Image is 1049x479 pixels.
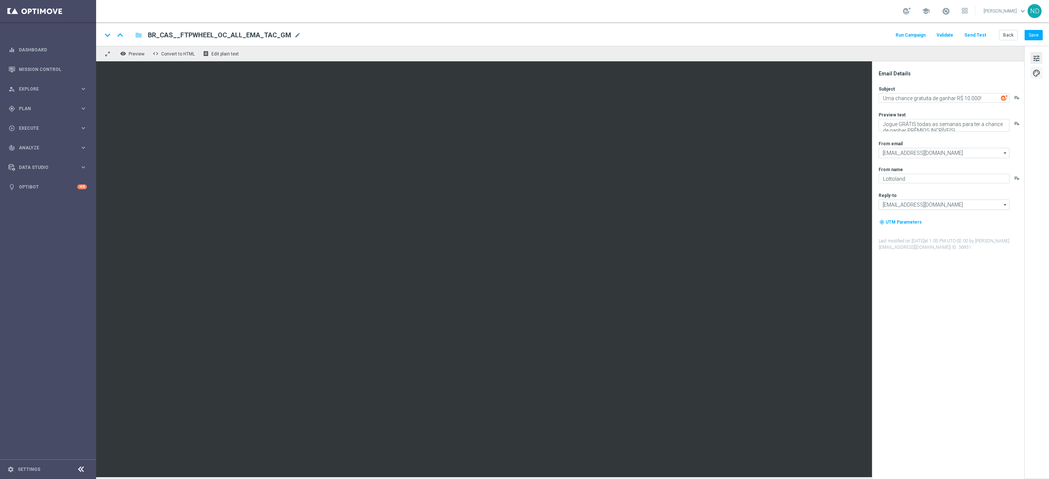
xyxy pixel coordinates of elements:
span: | ID: 36951 [950,245,971,250]
i: arrow_drop_down [1002,148,1009,158]
button: receipt Edit plain text [201,49,242,58]
div: Dashboard [9,40,87,60]
button: Validate [936,30,954,40]
i: keyboard_arrow_down [102,30,113,41]
div: Mission Control [9,60,87,79]
i: keyboard_arrow_right [80,125,87,132]
button: equalizer Dashboard [8,47,87,53]
button: code Convert to HTML [151,49,198,58]
label: From name [879,167,903,173]
button: Mission Control [8,67,87,72]
span: mode_edit [294,32,301,38]
label: From email [879,141,903,147]
button: playlist_add [1014,95,1020,101]
span: Data Studio [19,165,80,170]
a: [PERSON_NAME]keyboard_arrow_down [983,6,1028,17]
label: Reply-to [879,193,897,198]
div: Plan [9,105,80,112]
div: ND [1028,4,1042,18]
i: settings [7,466,14,473]
button: gps_fixed Plan keyboard_arrow_right [8,106,87,112]
div: Optibot [9,177,87,197]
div: Analyze [9,145,80,151]
button: tune [1031,52,1042,64]
div: +10 [77,184,87,189]
i: remove_red_eye [120,51,126,57]
span: BR_CAS__FTPWHEEL_OC_ALL_EMA_TAC_GM [148,31,291,40]
span: palette [1032,68,1040,78]
i: gps_fixed [9,105,15,112]
button: my_location UTM Parameters [879,218,923,226]
button: folder [134,29,143,41]
span: UTM Parameters [886,220,922,225]
button: Run Campaign [894,30,927,40]
label: Last modified on [DATE] at 1:05 PM UTC-02:00 by [PERSON_NAME][EMAIL_ADDRESS][DOMAIN_NAME] [879,238,1023,251]
button: playlist_add [1014,175,1020,181]
div: Email Details [879,70,1023,77]
span: Execute [19,126,80,130]
div: Explore [9,86,80,92]
label: Subject [879,86,895,92]
button: playlist_add [1014,120,1020,126]
button: play_circle_outline Execute keyboard_arrow_right [8,125,87,131]
button: Data Studio keyboard_arrow_right [8,164,87,170]
button: Back [999,30,1018,40]
div: Execute [9,125,80,132]
span: Plan [19,106,80,111]
i: play_circle_outline [9,125,15,132]
i: keyboard_arrow_right [80,105,87,112]
span: Validate [937,33,953,38]
i: keyboard_arrow_up [115,30,126,41]
button: Save [1025,30,1043,40]
button: lightbulb Optibot +10 [8,184,87,190]
span: keyboard_arrow_down [1019,7,1027,15]
span: Analyze [19,146,80,150]
input: Select [879,200,1009,210]
img: optiGenie.svg [1001,95,1008,101]
button: track_changes Analyze keyboard_arrow_right [8,145,87,151]
button: person_search Explore keyboard_arrow_right [8,86,87,92]
span: Edit plain text [211,51,239,57]
a: Mission Control [19,60,87,79]
div: Data Studio [9,164,80,171]
i: receipt [203,51,209,57]
label: Preview text [879,112,906,118]
span: code [153,51,159,57]
button: Send Test [963,30,987,40]
span: tune [1032,54,1040,63]
i: keyboard_arrow_right [80,164,87,171]
i: my_location [879,220,885,225]
a: Optibot [19,177,77,197]
i: person_search [9,86,15,92]
i: equalizer [9,47,15,53]
i: keyboard_arrow_right [80,144,87,151]
button: remove_red_eye Preview [118,49,148,58]
a: Settings [18,467,40,472]
i: keyboard_arrow_right [80,85,87,92]
a: Dashboard [19,40,87,60]
i: folder [135,31,142,40]
span: school [922,7,930,15]
span: Explore [19,87,80,91]
span: Preview [129,51,145,57]
input: Select [879,148,1009,158]
i: track_changes [9,145,15,151]
button: palette [1031,67,1042,79]
span: Convert to HTML [161,51,195,57]
i: arrow_drop_down [1002,200,1009,210]
i: lightbulb [9,184,15,190]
